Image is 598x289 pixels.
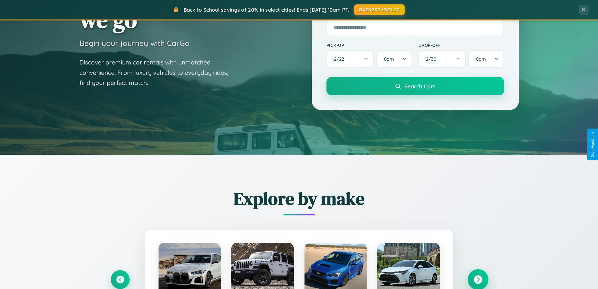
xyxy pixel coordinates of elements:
span: Back to School savings of 20% in select cities! Ends [DATE] 10am PT. [184,7,349,13]
div: Give Feedback [590,132,595,157]
button: 12/30 [418,50,466,68]
h2: Explore by make [111,186,488,211]
span: Search Cars [404,83,435,90]
button: Search Cars [326,77,504,95]
p: Discover premium car rentals with unmatched convenience. From luxury vehicles to everyday rides, ... [79,57,236,88]
span: 12 / 30 [424,56,439,62]
span: 12 / 22 [332,56,347,62]
button: 12/22 [326,50,374,68]
button: BACK2SCHOOL20 [354,4,405,15]
label: Pick-up [326,42,412,48]
button: 10am [376,50,412,68]
label: Drop-off [418,42,504,48]
span: 10am [474,56,486,62]
h3: Begin your journey with CarGo [79,38,190,48]
button: 10am [468,50,504,68]
span: 10am [382,56,394,62]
